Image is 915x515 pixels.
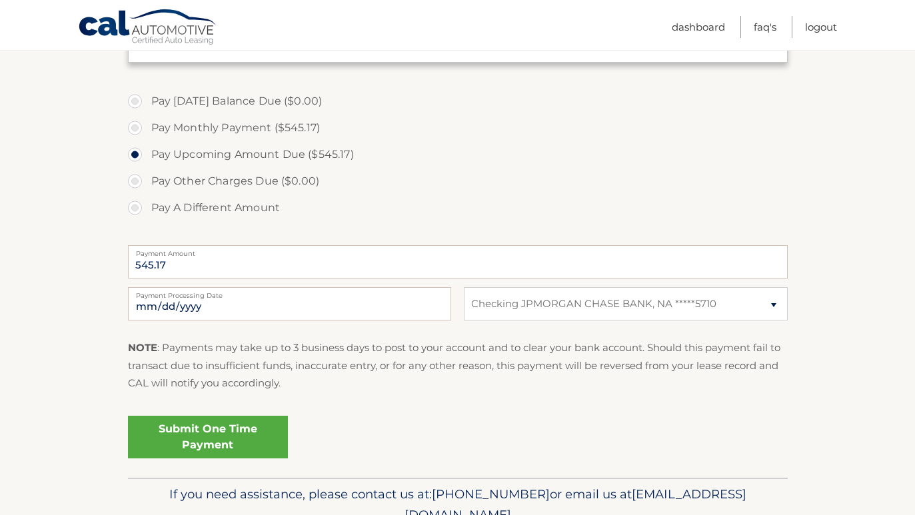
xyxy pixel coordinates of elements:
label: Payment Amount [128,245,788,256]
label: Pay Other Charges Due ($0.00) [128,168,788,195]
a: Dashboard [672,16,725,38]
a: Logout [805,16,837,38]
label: Pay [DATE] Balance Due ($0.00) [128,88,788,115]
input: Payment Amount [128,245,788,278]
label: Pay Upcoming Amount Due ($545.17) [128,141,788,168]
p: : Payments may take up to 3 business days to post to your account and to clear your bank account.... [128,339,788,392]
label: Payment Processing Date [128,287,451,298]
label: Pay Monthly Payment ($545.17) [128,115,788,141]
a: Cal Automotive [78,9,218,47]
input: Payment Date [128,287,451,320]
a: FAQ's [754,16,776,38]
label: Pay A Different Amount [128,195,788,221]
a: Submit One Time Payment [128,416,288,458]
span: [PHONE_NUMBER] [432,486,550,502]
strong: NOTE [128,341,157,354]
